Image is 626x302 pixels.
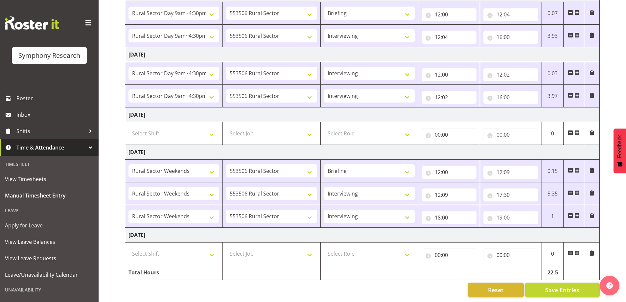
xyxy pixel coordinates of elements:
[422,8,476,21] input: Click to select...
[483,68,538,81] input: Click to select...
[125,228,600,243] td: [DATE]
[2,171,97,187] a: View Timesheets
[545,286,579,294] span: Save Entries
[422,188,476,201] input: Click to select...
[2,204,97,217] div: Leave
[542,62,564,85] td: 0.03
[16,126,85,136] span: Shifts
[2,187,97,204] a: Manual Timesheet Entry
[483,31,538,44] input: Click to select...
[2,217,97,234] a: Apply for Leave
[483,211,538,224] input: Click to select...
[542,25,564,47] td: 3.93
[483,128,538,141] input: Click to select...
[2,250,97,267] a: View Leave Requests
[18,51,80,60] div: Symphony Research
[606,282,613,289] img: help-xxl-2.png
[2,157,97,171] div: Timesheet
[2,234,97,250] a: View Leave Balances
[614,128,626,173] button: Feedback - Show survey
[483,91,538,104] input: Click to select...
[483,8,538,21] input: Click to select...
[468,283,524,297] button: Reset
[5,16,59,30] img: Rosterit website logo
[422,248,476,262] input: Click to select...
[542,160,564,182] td: 0.15
[16,110,95,120] span: Inbox
[542,182,564,205] td: 5.35
[422,91,476,104] input: Click to select...
[125,265,223,280] td: Total Hours
[16,143,85,152] span: Time & Attendance
[422,31,476,44] input: Click to select...
[542,243,564,265] td: 0
[483,188,538,201] input: Click to select...
[16,93,95,103] span: Roster
[542,205,564,228] td: 1
[422,128,476,141] input: Click to select...
[483,166,538,179] input: Click to select...
[542,2,564,25] td: 0.07
[5,191,94,200] span: Manual Timesheet Entry
[422,211,476,224] input: Click to select...
[125,107,600,122] td: [DATE]
[5,221,94,230] span: Apply for Leave
[2,283,97,296] div: Unavailability
[617,135,623,158] span: Feedback
[5,237,94,247] span: View Leave Balances
[125,145,600,160] td: [DATE]
[5,253,94,263] span: View Leave Requests
[422,68,476,81] input: Click to select...
[5,174,94,184] span: View Timesheets
[542,265,564,280] td: 22.5
[125,47,600,62] td: [DATE]
[525,283,600,297] button: Save Entries
[2,267,97,283] a: Leave/Unavailability Calendar
[542,122,564,145] td: 0
[422,166,476,179] input: Click to select...
[5,270,94,280] span: Leave/Unavailability Calendar
[542,85,564,107] td: 3.97
[483,248,538,262] input: Click to select...
[488,286,503,294] span: Reset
